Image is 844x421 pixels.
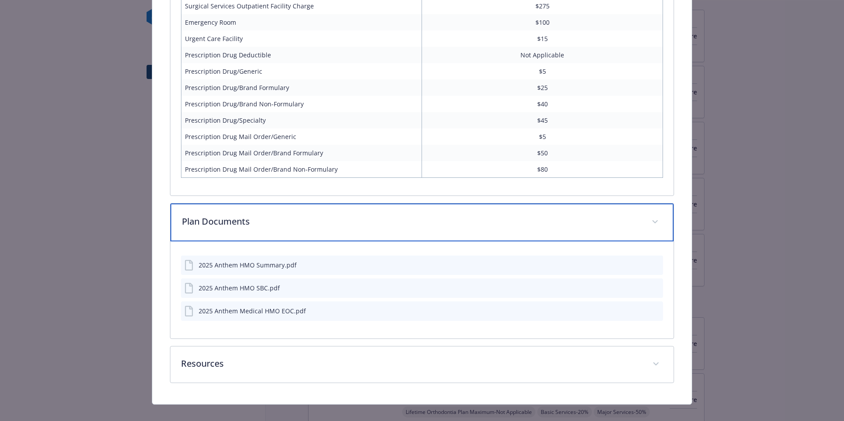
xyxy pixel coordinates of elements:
[181,145,422,161] td: Prescription Drug Mail Order/Brand Formulary
[422,47,663,63] td: Not Applicable
[422,128,663,145] td: $5
[181,47,422,63] td: Prescription Drug Deductible
[181,30,422,47] td: Urgent Care Facility
[199,260,297,270] div: 2025 Anthem HMO Summary.pdf
[181,96,422,112] td: Prescription Drug/Brand Non-Formulary
[422,112,663,128] td: $45
[181,112,422,128] td: Prescription Drug/Specialty
[170,346,674,383] div: Resources
[637,260,644,270] button: download file
[422,161,663,178] td: $80
[637,283,644,293] button: download file
[422,63,663,79] td: $5
[199,306,306,316] div: 2025 Anthem Medical HMO EOC.pdf
[422,79,663,96] td: $25
[181,128,422,145] td: Prescription Drug Mail Order/Generic
[181,63,422,79] td: Prescription Drug/Generic
[652,260,659,270] button: preview file
[637,306,644,316] button: download file
[181,79,422,96] td: Prescription Drug/Brand Formulary
[422,14,663,30] td: $100
[170,203,674,241] div: Plan Documents
[181,357,642,370] p: Resources
[422,145,663,161] td: $50
[652,306,659,316] button: preview file
[181,14,422,30] td: Emergency Room
[199,283,280,293] div: 2025 Anthem HMO SBC.pdf
[182,215,641,228] p: Plan Documents
[652,283,659,293] button: preview file
[422,30,663,47] td: $15
[422,96,663,112] td: $40
[181,161,422,178] td: Prescription Drug Mail Order/Brand Non-Formulary
[170,241,674,338] div: Plan Documents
